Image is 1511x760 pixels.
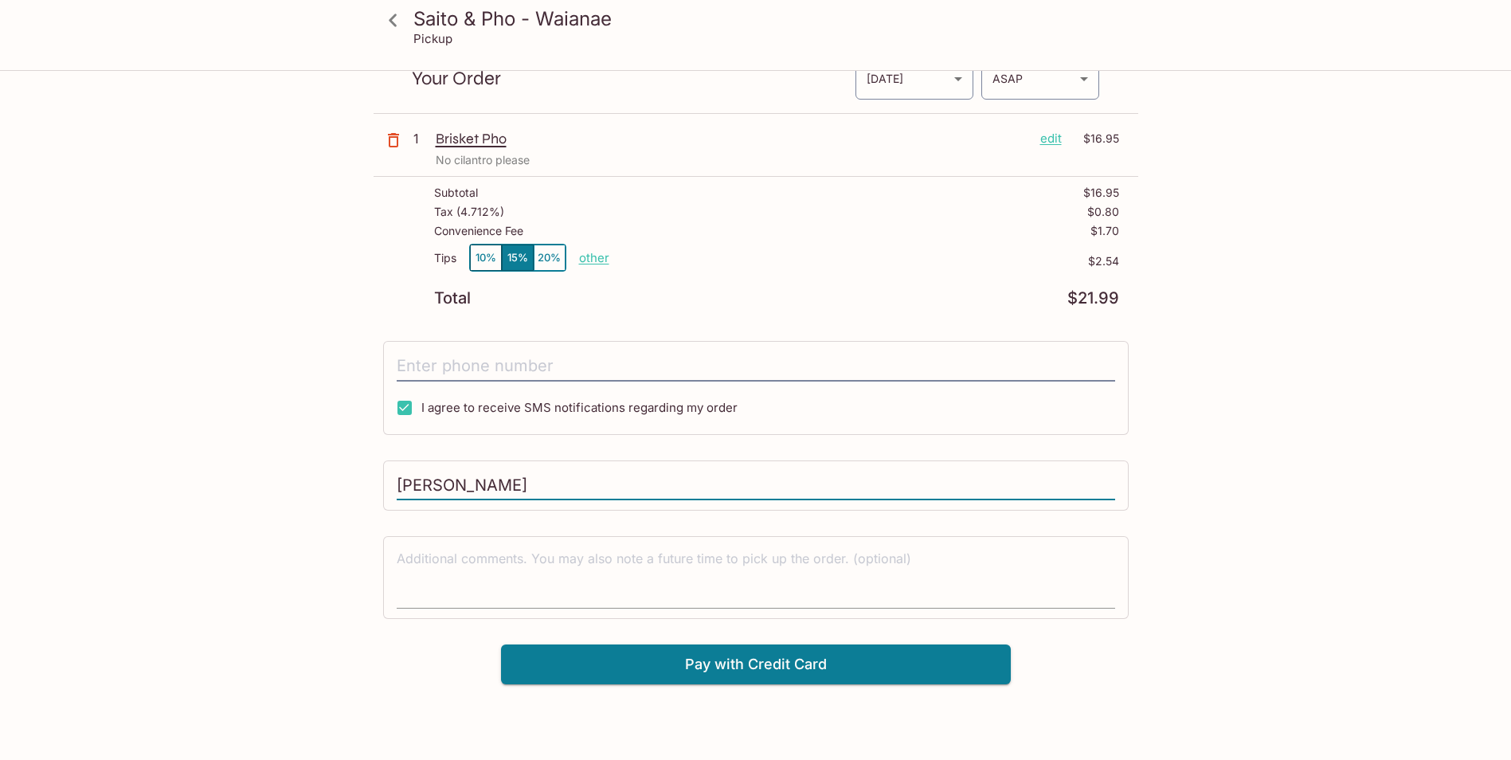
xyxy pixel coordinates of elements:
p: 1 [413,130,429,147]
span: I agree to receive SMS notifications regarding my order [421,400,738,415]
p: $2.54 [609,255,1119,268]
div: [DATE] [855,57,973,100]
p: Tax ( 4.712% ) [434,206,504,218]
p: No cilantro please [436,154,1119,166]
p: $16.95 [1071,130,1119,147]
div: ASAP [981,57,1099,100]
p: Subtotal [434,186,478,199]
p: $21.99 [1067,291,1119,306]
button: Pay with Credit Card [501,644,1011,684]
p: Convenience Fee [434,225,523,237]
p: Brisket Pho [436,130,1028,147]
p: Pickup [413,31,452,46]
p: edit [1040,130,1062,147]
h3: Saito & Pho - Waianae [413,6,1125,31]
p: Tips [434,252,456,264]
button: other [579,250,609,265]
p: $16.95 [1083,186,1119,199]
p: $0.80 [1087,206,1119,218]
p: Your Order [412,71,855,86]
button: 20% [534,245,566,271]
input: Enter first and last name [397,471,1115,501]
input: Enter phone number [397,351,1115,382]
p: Total [434,291,471,306]
button: 15% [502,245,534,271]
p: $1.70 [1090,225,1119,237]
button: 10% [470,245,502,271]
